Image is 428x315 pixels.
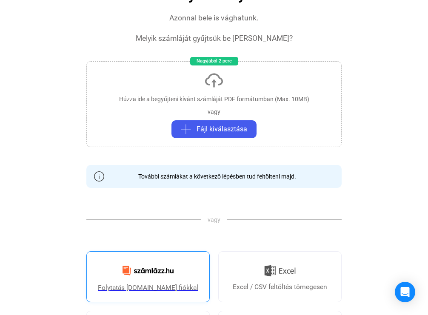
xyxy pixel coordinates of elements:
img: upload-cloud [204,70,224,91]
button: plus-greyFájl kiválasztása [171,120,257,138]
div: Nagyjából 2 perc [190,57,238,65]
img: plus-grey [181,124,191,134]
div: Excel / CSV feltöltés tömegesen [233,282,327,292]
div: Open Intercom Messenger [395,282,415,302]
a: Excel / CSV feltöltés tömegesen [218,251,342,302]
span: Fájl kiválasztása [197,124,247,134]
span: vagy [201,216,227,224]
div: Húzza ide a begyűjteni kívánt számláját PDF formátumban (Max. 10MB) [119,95,309,103]
img: Excel [264,262,296,280]
img: info-grey-outline [94,171,104,182]
div: Melyik számláját gyűjtsük be [PERSON_NAME]? [136,33,293,43]
div: vagy [208,108,220,116]
div: További számlákat a következő lépésben tud feltölteni majd. [132,172,296,181]
div: Azonnal bele is vághatunk. [169,13,259,23]
img: Számlázz.hu [117,261,179,281]
a: Folytatás [DOMAIN_NAME] fiókkal [86,251,210,302]
div: Folytatás [DOMAIN_NAME] fiókkal [98,283,198,293]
